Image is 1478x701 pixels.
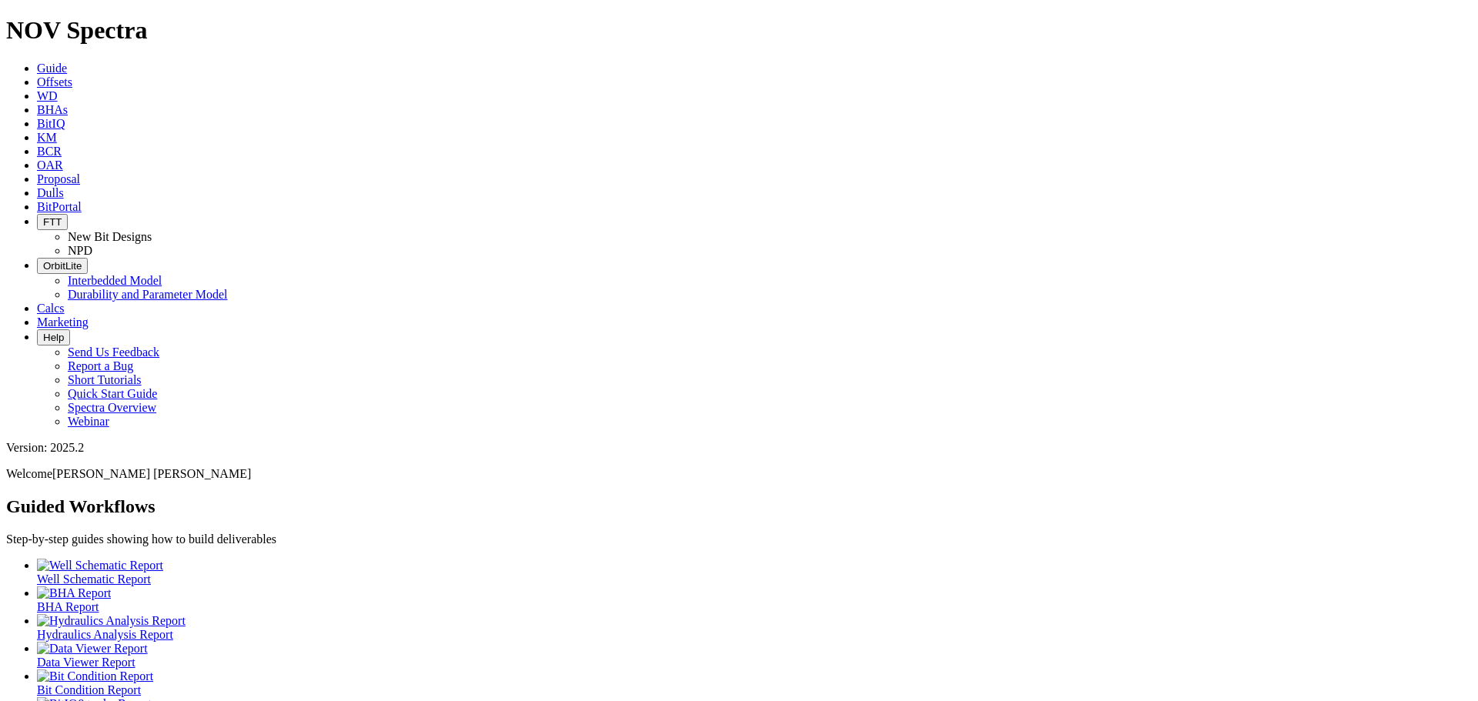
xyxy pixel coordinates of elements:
[37,302,65,315] a: Calcs
[43,260,82,272] span: OrbitLite
[37,145,62,158] a: BCR
[37,600,99,613] span: BHA Report
[68,387,157,400] a: Quick Start Guide
[68,345,159,359] a: Send Us Feedback
[68,415,109,428] a: Webinar
[37,586,111,600] img: BHA Report
[37,117,65,130] a: BitIQ
[37,614,186,628] img: Hydraulics Analysis Report
[37,669,1472,696] a: Bit Condition Report Bit Condition Report
[6,467,1472,481] p: Welcome
[6,496,1472,517] h2: Guided Workflows
[37,75,72,88] a: Offsets
[37,131,57,144] a: KM
[68,274,162,287] a: Interbedded Model
[37,559,163,572] img: Well Schematic Report
[37,186,64,199] a: Dulls
[6,532,1472,546] p: Step-by-step guides showing how to build deliverables
[37,329,70,345] button: Help
[37,103,68,116] a: BHAs
[68,401,156,414] a: Spectra Overview
[37,683,141,696] span: Bit Condition Report
[37,614,1472,641] a: Hydraulics Analysis Report Hydraulics Analysis Report
[68,359,133,372] a: Report a Bug
[43,216,62,228] span: FTT
[43,332,64,343] span: Help
[37,258,88,274] button: OrbitLite
[68,288,228,301] a: Durability and Parameter Model
[37,656,135,669] span: Data Viewer Report
[37,315,89,329] a: Marketing
[37,200,82,213] a: BitPortal
[6,16,1472,45] h1: NOV Spectra
[37,172,80,185] a: Proposal
[52,467,251,480] span: [PERSON_NAME] [PERSON_NAME]
[37,586,1472,613] a: BHA Report BHA Report
[68,244,92,257] a: NPD
[37,214,68,230] button: FTT
[37,669,153,683] img: Bit Condition Report
[37,572,151,586] span: Well Schematic Report
[37,89,58,102] a: WD
[37,642,1472,669] a: Data Viewer Report Data Viewer Report
[68,373,142,386] a: Short Tutorials
[37,62,67,75] a: Guide
[6,441,1472,455] div: Version: 2025.2
[37,628,173,641] span: Hydraulics Analysis Report
[37,159,63,172] a: OAR
[37,559,1472,586] a: Well Schematic Report Well Schematic Report
[37,642,148,656] img: Data Viewer Report
[68,230,152,243] a: New Bit Designs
